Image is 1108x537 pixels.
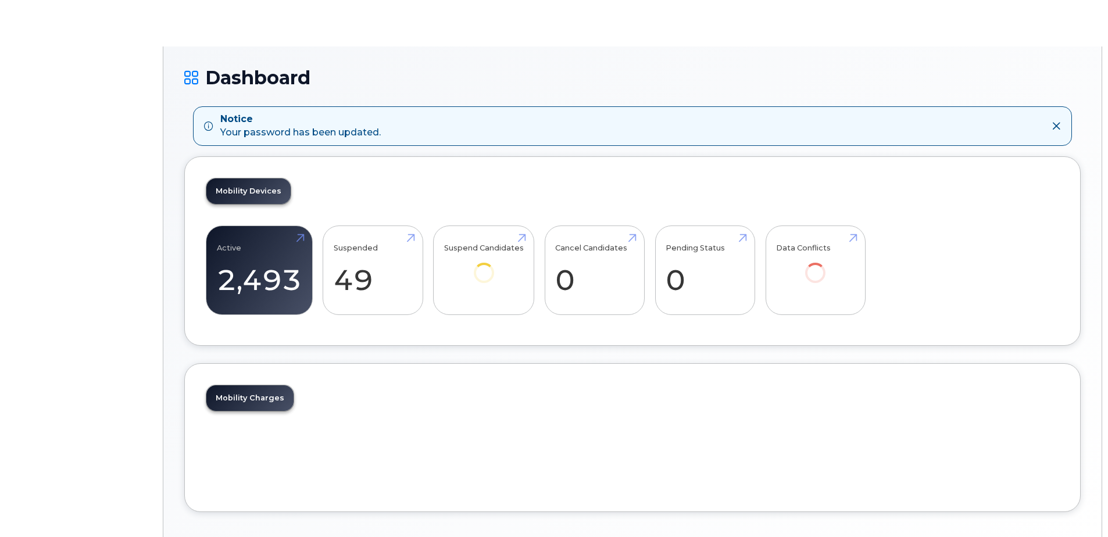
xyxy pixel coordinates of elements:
a: Active 2,493 [217,232,302,309]
div: Your password has been updated. [220,113,381,139]
a: Suspended 49 [334,232,412,309]
a: Mobility Devices [206,178,291,204]
a: Suspend Candidates [444,232,524,299]
a: Pending Status 0 [666,232,744,309]
strong: Notice [220,113,381,126]
h1: Dashboard [184,67,1081,88]
a: Cancel Candidates 0 [555,232,634,309]
a: Mobility Charges [206,385,294,411]
a: Data Conflicts [776,232,855,299]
